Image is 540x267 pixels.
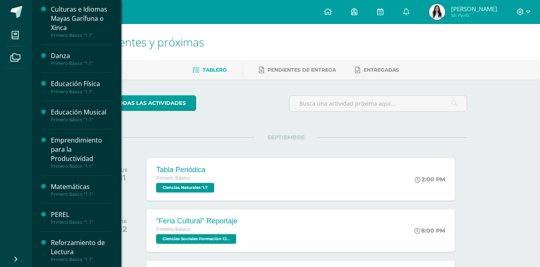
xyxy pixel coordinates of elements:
[51,163,112,169] div: Primero Básico "1.1"
[51,136,112,163] div: Emprendimiento para la Productividad
[156,217,238,225] div: “Feria Cultural” Reportaje
[51,51,112,60] div: Danza
[51,5,112,38] a: Culturas e Idiomas Mayas Garífuna o XincaPrimero Básico "1.1"
[193,64,227,76] a: Tablero
[355,64,399,76] a: Entregadas
[451,12,497,19] span: Mi Perfil
[267,67,336,73] span: Pendientes de entrega
[363,67,399,73] span: Entregadas
[156,183,214,193] span: Ciencias Naturales '1.1'
[51,79,112,94] a: Educación FísicaPrimero Básico "1.1"
[51,182,112,191] div: Matemáticas
[51,108,112,122] a: Educación MusicalPrimero Básico "1.1"
[203,67,227,73] span: Tablero
[51,32,112,38] div: Primero Básico "1.1"
[156,166,216,174] div: Tabla Periódica
[51,60,112,66] div: Primero Básico "1.1"
[119,224,127,234] div: 12
[119,219,127,224] div: VIE
[51,182,112,197] a: MatemáticasPrimero Básico "1.1"
[414,227,445,234] div: 8:00 PM
[51,219,112,225] div: Primero Básico "1.1"
[51,210,112,225] a: PERELPrimero Básico "1.1"
[259,64,336,76] a: Pendientes de entrega
[51,79,112,88] div: Educación Física
[51,238,112,262] a: Reforzamiento de LecturaPrimero Básico "1.1"
[451,5,497,13] span: [PERSON_NAME]
[255,134,317,141] span: SEPTIEMBRE
[51,51,112,66] a: DanzaPrimero Básico "1.1"
[51,238,112,257] div: Reforzamiento de Lectura
[156,234,236,244] span: Ciencias Sociales Formación Ciudadana e Interculturalidad '1.1'
[51,5,112,32] div: Culturas e Idiomas Mayas Garífuna o Xinca
[51,191,112,197] div: Primero Básico "1.1"
[415,176,445,183] div: 2:00 PM
[118,167,128,173] div: JUE
[51,210,112,219] div: PEREL
[289,96,467,111] input: Busca una actividad próxima aquí...
[51,117,112,122] div: Primero Básico "1.1"
[42,34,204,50] span: Actividades recientes y próximas
[118,173,128,183] div: 11
[51,136,112,169] a: Emprendimiento para la ProductividadPrimero Básico "1.1"
[156,175,190,181] span: Primero Básico
[429,4,445,20] img: eb90c04a9f261e822ae28de23e3ec6bf.png
[105,95,196,111] a: todas las Actividades
[51,89,112,94] div: Primero Básico "1.1"
[51,257,112,262] div: Primero Básico "1.1"
[51,108,112,117] div: Educación Musical
[156,227,190,232] span: Primero Básico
